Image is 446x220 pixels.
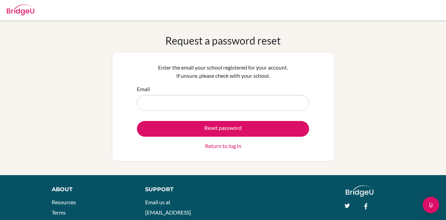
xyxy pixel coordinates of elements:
div: Support [145,185,216,194]
a: Return to log in [205,142,241,150]
a: Terms [52,209,66,216]
img: Bridge-U [7,4,34,15]
div: About [52,185,130,194]
a: Resources [52,199,76,205]
button: Reset password [137,121,309,137]
div: Open Intercom Messenger [423,197,439,213]
img: logo_white@2x-f4f0deed5e89b7ecb1c2cc34c3e3d731f90f0f143d5ea2071677605dd97b5244.png [346,185,373,197]
p: Enter the email your school registered for your account. If unsure, please check with your school. [137,63,309,80]
h1: Request a password reset [165,34,281,47]
label: Email [137,85,150,93]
